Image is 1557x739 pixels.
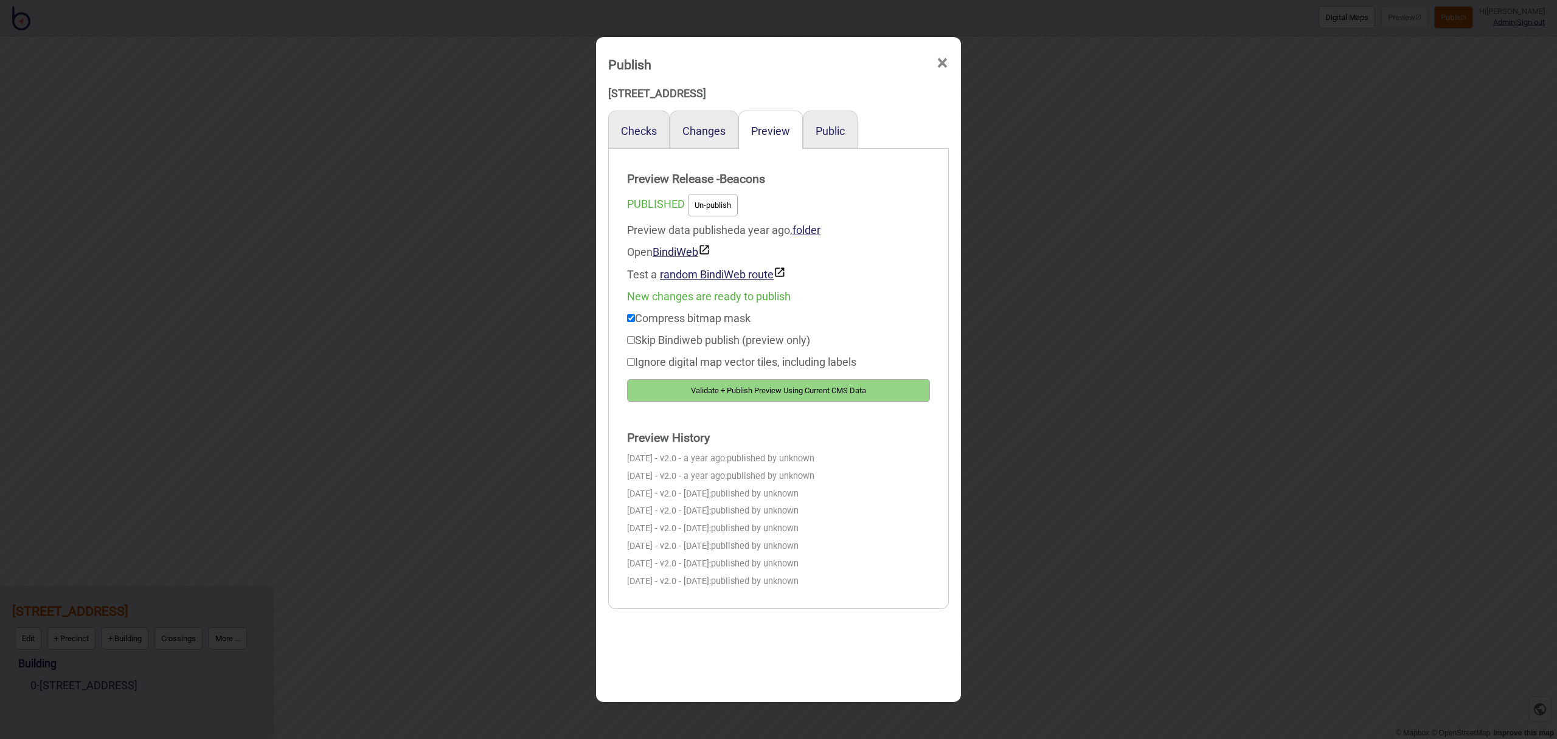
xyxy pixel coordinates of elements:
button: Checks [621,125,657,137]
label: Compress bitmap mask [627,312,751,325]
input: Skip Bindiweb publish (preview only) [627,336,635,344]
div: Preview data published a year ago [627,219,930,286]
div: [DATE] - v2.0 - [DATE]: [627,555,930,573]
span: published by unknown [727,471,814,481]
button: Validate + Publish Preview Using Current CMS Data [627,379,930,402]
span: published by unknown [711,506,799,516]
img: preview [698,244,710,256]
span: published by unknown [711,576,799,586]
div: [DATE] - v2.0 - [DATE]: [627,486,930,503]
button: random BindiWeb route [660,266,786,281]
input: Ignore digital map vector tiles, including labels [627,358,635,366]
button: Preview [751,125,790,137]
span: published by unknown [711,559,799,569]
span: PUBLISHED [627,198,685,210]
a: BindiWeb [653,246,710,258]
div: [DATE] - v2.0 - [DATE]: [627,503,930,520]
img: preview [774,266,786,278]
button: Changes [682,125,726,137]
div: [DATE] - v2.0 - [DATE]: [627,538,930,555]
span: published by unknown [711,489,799,499]
div: New changes are ready to publish [627,286,930,308]
label: Ignore digital map vector tiles, including labels [627,356,856,368]
div: [DATE] - v2.0 - [DATE]: [627,573,930,591]
div: Open [627,241,930,263]
div: Test a [627,263,930,286]
span: × [936,43,949,83]
div: [DATE] - v2.0 - a year ago: [627,468,930,486]
div: [STREET_ADDRESS] [608,83,949,105]
div: [DATE] - v2.0 - [DATE]: [627,520,930,538]
div: Publish [608,52,651,78]
a: folder [792,224,820,236]
strong: Preview Release - Beacons [627,167,930,191]
button: Public [816,125,845,137]
button: Un-publish [688,194,738,216]
span: published by unknown [727,453,814,464]
span: , [790,224,820,236]
input: Compress bitmap mask [627,314,635,322]
strong: Preview History [627,426,930,450]
span: published by unknown [711,541,799,551]
label: Skip Bindiweb publish (preview only) [627,334,810,346]
div: [DATE] - v2.0 - a year ago: [627,450,930,468]
span: published by unknown [711,523,799,534]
